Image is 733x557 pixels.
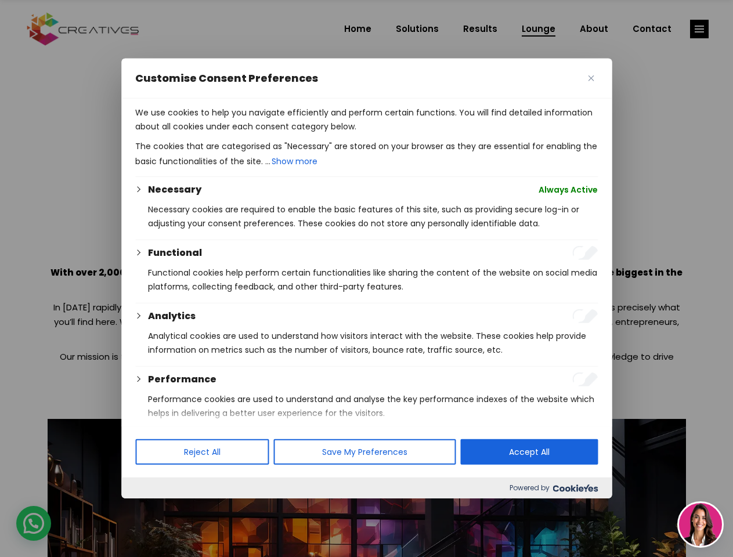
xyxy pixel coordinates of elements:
button: Analytics [148,309,196,323]
input: Enable Analytics [572,309,598,323]
button: Necessary [148,183,201,197]
p: Functional cookies help perform certain functionalities like sharing the content of the website o... [148,266,598,294]
p: Performance cookies are used to understand and analyse the key performance indexes of the website... [148,392,598,420]
p: The cookies that are categorised as "Necessary" are stored on your browser as they are essential ... [135,139,598,169]
p: Necessary cookies are required to enable the basic features of this site, such as providing secur... [148,202,598,230]
img: Close [588,75,594,81]
img: agent [679,503,722,546]
button: Close [584,71,598,85]
span: Always Active [539,183,598,197]
button: Show more [270,153,319,169]
button: Save My Preferences [273,439,456,465]
input: Enable Functional [572,246,598,260]
p: Analytical cookies are used to understand how visitors interact with the website. These cookies h... [148,329,598,357]
div: Customise Consent Preferences [121,59,612,498]
button: Accept All [460,439,598,465]
div: Powered by [121,478,612,498]
button: Functional [148,246,202,260]
button: Performance [148,372,216,386]
p: We use cookies to help you navigate efficiently and perform certain functions. You will find deta... [135,106,598,133]
span: Customise Consent Preferences [135,71,318,85]
button: Reject All [135,439,269,465]
img: Cookieyes logo [553,484,598,492]
input: Enable Performance [572,372,598,386]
